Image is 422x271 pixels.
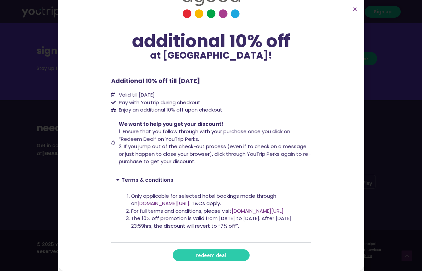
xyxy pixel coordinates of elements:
[173,249,250,261] a: redeem deal
[232,207,284,214] a: [DOMAIN_NAME][URL]
[121,176,173,183] a: Terms & conditions
[111,51,311,60] p: at [GEOGRAPHIC_DATA]!
[111,32,311,51] div: additional 10% off
[119,106,222,113] span: Enjoy an additional 10% off upon checkout
[117,91,155,99] span: Valid till [DATE]
[131,207,306,215] li: For full terms and conditions, please visit
[131,192,306,207] li: Only applicable for selected hotel bookings made through on . T&Cs apply.
[117,99,200,107] span: Pay with YouTrip during checkout
[111,172,311,187] div: Terms & conditions
[111,187,311,243] div: Terms & conditions
[131,215,306,230] li: The 10% off promotion is valid from [DATE] to [DATE]. After [DATE] 23:59hrs, the discount will re...
[196,253,226,258] span: redeem deal
[119,128,290,142] span: 1. Ensure that you follow through with your purchase once you click on “Redeem Deal” on YouTrip P...
[137,200,189,207] a: [DOMAIN_NAME][URL]
[119,121,223,128] span: We want to help you get your discount!
[119,143,311,165] span: 2. If you jump out of the check-out process (even if to check on a message or just happen to clos...
[352,7,357,12] a: Close
[111,76,311,85] p: Additional 10% off till [DATE]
